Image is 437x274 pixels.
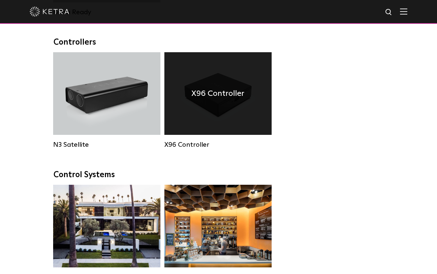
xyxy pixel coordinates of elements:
[53,170,384,180] div: Control Systems
[164,52,272,148] a: X96 Controller X96 Controller
[400,8,407,15] img: Hamburger%20Nav.svg
[191,87,244,100] h4: X96 Controller
[53,141,160,149] div: N3 Satellite
[164,141,272,149] div: X96 Controller
[385,8,393,17] img: search icon
[53,52,160,148] a: N3 Satellite N3 Satellite
[30,7,69,17] img: ketra-logo-2019-white
[53,38,384,47] div: Controllers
